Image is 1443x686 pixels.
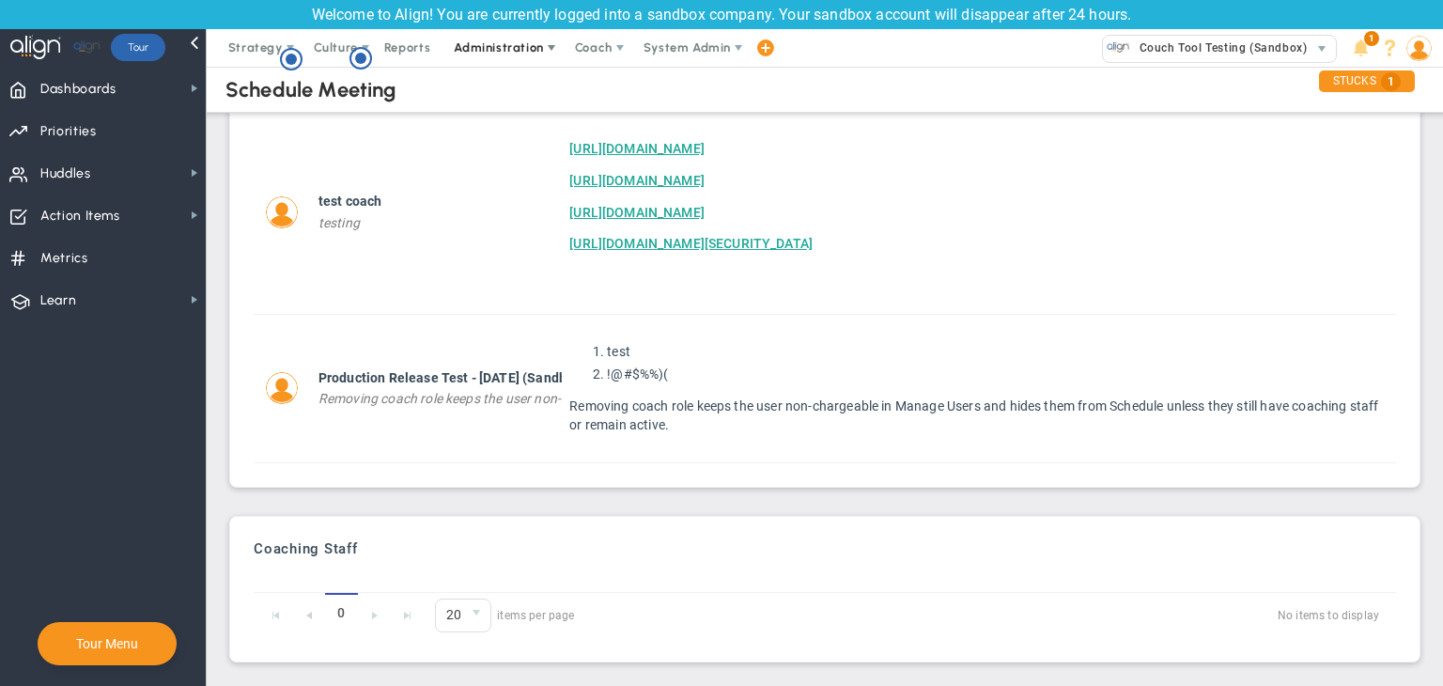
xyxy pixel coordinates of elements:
span: select [1309,36,1336,62]
span: Administration [454,40,543,55]
span: Reports [375,29,441,67]
span: Couch Tool Testing (Sandbox) [1130,36,1307,60]
li: Announcements [1346,29,1375,67]
a: [URL][DOMAIN_NAME] [569,205,705,220]
span: No items to display [597,604,1379,627]
strong: test coach [318,194,382,209]
span: 0 [325,593,358,633]
span: Removing coach role keeps the user non-chargeable in Manage Users and hides them from Schedule unles [318,391,947,406]
span: Coach [575,40,613,55]
span: testing [318,215,360,230]
span: Priorities [40,112,97,151]
span: Learn [40,281,76,320]
strong: Production Release Test - [DATE] (Sandbox) [318,370,586,385]
span: Action Items [40,196,120,236]
span: 1 [1381,72,1401,91]
span: Strategy [228,40,283,55]
a: [URL][DOMAIN_NAME] [569,141,705,156]
li: Help & Frequently Asked Questions (FAQ) [1375,29,1404,67]
span: Metrics [40,239,88,278]
span: 0 [435,599,491,632]
span: System Admin [644,40,731,55]
img: 64089.Person.photo [1406,36,1432,61]
img: Production Release Test - 19th Aug (Sandbox) [266,372,298,404]
p: Removing coach role keeps the user non-chargeable in Manage Users and hides them from Schedule un... [569,397,1389,434]
span: Dashboards [40,70,116,109]
div: Schedule Meeting [225,77,396,102]
span: items per page [435,599,575,632]
span: 20 [436,600,463,631]
span: select [463,600,490,631]
a: [URL][DOMAIN_NAME][SECURITY_DATA] [569,236,813,251]
img: test coach [266,196,298,228]
h3: Coaching Staff [254,540,358,557]
li: test [607,343,1389,361]
li: !@#$%%)( [607,366,1389,383]
a: [URL][DOMAIN_NAME] [569,173,705,188]
span: 1 [1364,31,1379,46]
span: Huddles [40,154,91,194]
span: Culture [314,40,358,55]
img: 33465.Company.photo [1107,36,1130,59]
button: Tour Menu [70,635,144,652]
div: STUCKS [1319,70,1415,92]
